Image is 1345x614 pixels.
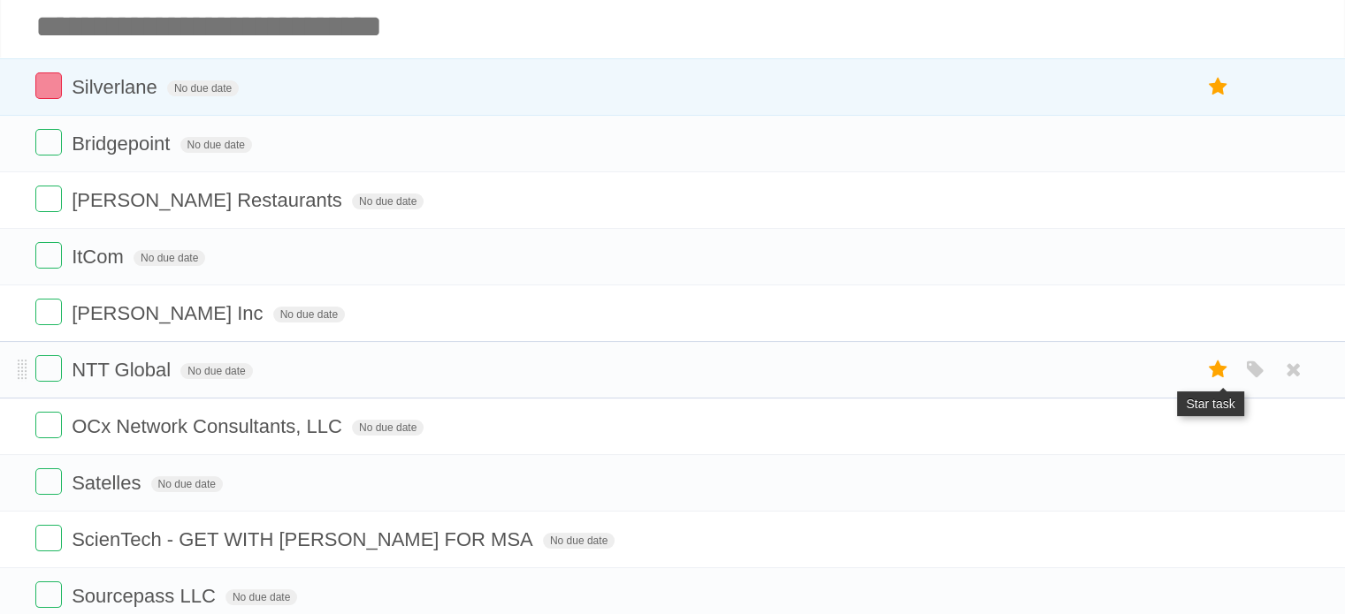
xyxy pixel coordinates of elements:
span: No due date [134,250,205,266]
label: Star task [1202,355,1235,384]
span: No due date [273,307,345,322]
span: Satelles [72,472,145,494]
span: No due date [180,137,252,153]
span: NTT Global [72,359,175,381]
span: Bridgepoint [72,133,174,155]
label: Done [35,129,62,155]
label: Done [35,299,62,325]
label: Done [35,242,62,269]
label: Done [35,186,62,212]
span: No due date [543,533,615,549]
label: Done [35,525,62,551]
span: [PERSON_NAME] Inc [72,302,267,324]
span: Sourcepass LLC [72,585,220,607]
span: No due date [352,193,424,209]
label: Done [35,355,62,382]
span: No due date [151,476,223,492]
label: Done [35,72,62,99]
span: No due date [352,420,424,436]
span: No due date [167,80,239,96]
span: [PERSON_NAME] Restaurants [72,189,347,211]
span: OCx Network Consultants, LLC [72,415,347,437]
span: ScienTech - GET WITH [PERSON_NAME] FOR MSA [72,528,538,550]
label: Done [35,581,62,608]
span: ItCom [72,246,128,268]
span: No due date [225,589,297,605]
label: Star task [1202,72,1235,102]
span: No due date [180,363,252,379]
label: Done [35,412,62,438]
label: Done [35,468,62,495]
span: Silverlane [72,76,162,98]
